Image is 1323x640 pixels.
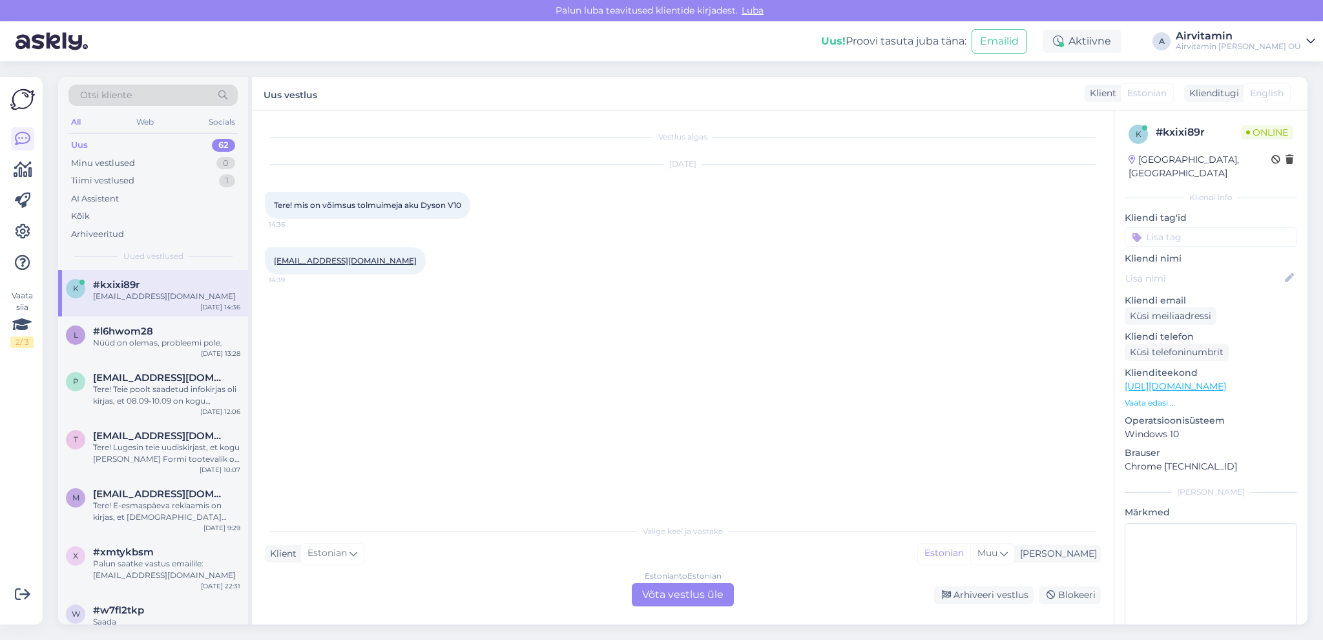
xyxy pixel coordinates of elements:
span: m [72,493,79,502]
div: All [68,114,83,130]
div: Arhiveeritud [71,228,124,241]
div: Kõik [71,210,90,223]
span: Tere! mis on võimsus tolmuimeja aku Dyson V10 [274,200,461,210]
span: Estonian [1127,87,1167,100]
div: [DATE] 9:29 [203,523,240,533]
div: Tere! Teie poolt saadetud infokirjas oli kirjas, et 08.09-10.09 on kogu [PERSON_NAME] Formi toote... [93,384,240,407]
div: Tere! E-esmaspäeva reklaamis on kirjas, et [DEMOGRAPHIC_DATA] rakendub ka filtritele. Samas, [PER... [93,500,240,523]
div: Vestlus algas [265,131,1101,143]
div: [PERSON_NAME] [1015,547,1097,561]
div: Minu vestlused [71,157,135,170]
div: Socials [206,114,238,130]
span: l [74,330,78,340]
span: #xmtykbsm [93,546,154,558]
p: Kliendi tag'id [1125,211,1297,225]
div: Tere! Lugesin teie uudiskirjast, et kogu [PERSON_NAME] Formi tootevalik on 20% soodsamalt alates ... [93,442,240,465]
div: Valige keel ja vastake [265,526,1101,537]
a: AirvitaminAirvitamin [PERSON_NAME] OÜ [1176,31,1315,52]
span: Muu [977,547,997,559]
div: Küsi telefoninumbrit [1125,344,1229,361]
div: Tiimi vestlused [71,174,134,187]
span: Online [1241,125,1293,139]
p: Windows 10 [1125,428,1297,441]
img: Askly Logo [10,87,35,112]
div: [GEOGRAPHIC_DATA], [GEOGRAPHIC_DATA] [1129,153,1271,180]
input: Lisa tag [1125,227,1297,247]
div: Klient [1085,87,1116,100]
div: [PERSON_NAME] [1125,486,1297,498]
p: Klienditeekond [1125,366,1297,380]
div: 2 / 3 [10,336,34,348]
div: A [1152,32,1171,50]
div: Kliendi info [1125,192,1297,203]
div: AI Assistent [71,192,119,205]
span: Uued vestlused [123,251,183,262]
p: Operatsioonisüsteem [1125,414,1297,428]
span: English [1250,87,1284,100]
div: Blokeeri [1039,586,1101,604]
div: [EMAIL_ADDRESS][DOMAIN_NAME] [93,291,240,302]
span: Luba [738,5,767,16]
span: piret.kattai@gmail.com [93,372,227,384]
div: Airvitamin [1176,31,1301,41]
span: #kxixi89r [93,279,140,291]
div: Arhiveeri vestlus [934,586,1034,604]
p: Brauser [1125,446,1297,460]
div: [DATE] 10:07 [200,465,240,475]
div: Nüüd on olemas, probleemi pole. [93,337,240,349]
span: p [73,377,79,386]
span: triin.nuut@gmail.com [93,430,227,442]
div: Saada [93,616,240,628]
input: Lisa nimi [1125,271,1282,285]
span: merilin686@hotmail.com [93,488,227,500]
span: #w7fl2tkp [93,604,144,616]
span: #l6hwom28 [93,325,153,337]
span: 14:36 [269,220,317,229]
div: 62 [212,139,235,152]
span: Estonian [307,546,347,561]
span: k [1136,129,1141,139]
label: Uus vestlus [264,85,317,102]
b: Uus! [821,35,846,47]
div: [DATE] 14:36 [200,302,240,312]
div: Uus [71,139,88,152]
div: Klienditugi [1184,87,1239,100]
div: Palun saatke vastus emailile: [EMAIL_ADDRESS][DOMAIN_NAME] [93,558,240,581]
a: [URL][DOMAIN_NAME] [1125,380,1226,392]
span: 14:39 [269,275,317,285]
span: k [73,284,79,293]
div: [DATE] 12:06 [200,407,240,417]
button: Emailid [972,29,1027,54]
div: [DATE] 13:28 [201,349,240,358]
p: Vaata edasi ... [1125,397,1297,409]
a: [EMAIL_ADDRESS][DOMAIN_NAME] [274,256,417,265]
div: Proovi tasuta juba täna: [821,34,966,49]
div: Küsi meiliaadressi [1125,307,1216,325]
p: Kliendi telefon [1125,330,1297,344]
div: Estonian [918,544,970,563]
p: Kliendi email [1125,294,1297,307]
p: Kliendi nimi [1125,252,1297,265]
p: Chrome [TECHNICAL_ID] [1125,460,1297,473]
div: Estonian to Estonian [645,570,722,582]
div: Aktiivne [1043,30,1121,53]
div: [DATE] 22:31 [201,581,240,591]
span: x [73,551,78,561]
p: Märkmed [1125,506,1297,519]
span: Otsi kliente [80,88,132,102]
div: # kxixi89r [1156,125,1241,140]
span: t [74,435,78,444]
div: [DATE] [265,158,1101,170]
span: w [72,609,80,619]
div: Vaata siia [10,290,34,348]
div: Klient [265,547,297,561]
div: 0 [216,157,235,170]
div: 1 [219,174,235,187]
div: Web [134,114,156,130]
div: Võta vestlus üle [632,583,734,606]
div: Airvitamin [PERSON_NAME] OÜ [1176,41,1301,52]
